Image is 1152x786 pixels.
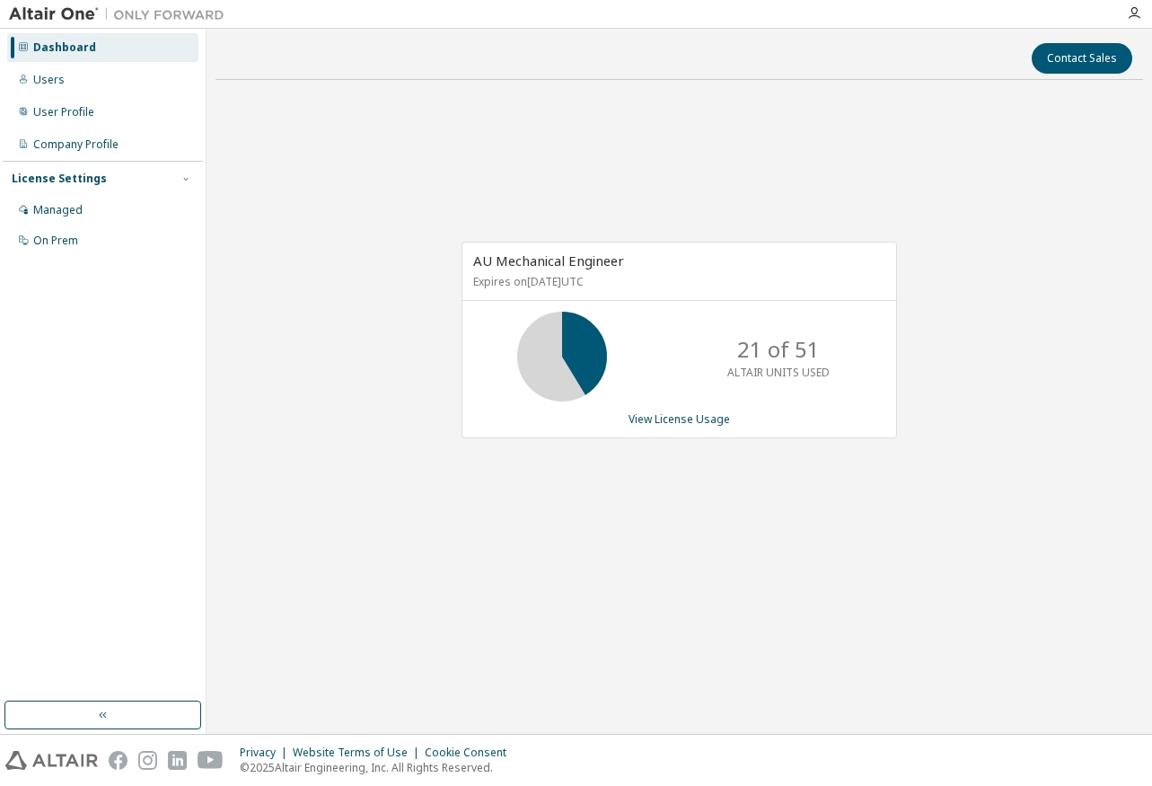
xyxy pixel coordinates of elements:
img: altair_logo.svg [5,751,98,770]
p: ALTAIR UNITS USED [727,365,830,380]
div: Company Profile [33,137,119,152]
p: Expires on [DATE] UTC [473,274,881,289]
div: Managed [33,203,83,217]
span: AU Mechanical Engineer [473,252,624,269]
p: © 2025 Altair Engineering, Inc. All Rights Reserved. [240,760,517,775]
p: 21 of 51 [737,334,820,365]
div: On Prem [33,234,78,248]
img: youtube.svg [198,751,224,770]
div: Dashboard [33,40,96,55]
img: Altair One [9,5,233,23]
a: View License Usage [629,411,730,427]
div: Website Terms of Use [293,746,425,760]
img: instagram.svg [138,751,157,770]
button: Contact Sales [1032,43,1132,74]
img: linkedin.svg [168,751,187,770]
div: License Settings [12,172,107,186]
div: Cookie Consent [425,746,517,760]
div: Users [33,73,65,87]
div: Privacy [240,746,293,760]
div: User Profile [33,105,94,119]
img: facebook.svg [109,751,128,770]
